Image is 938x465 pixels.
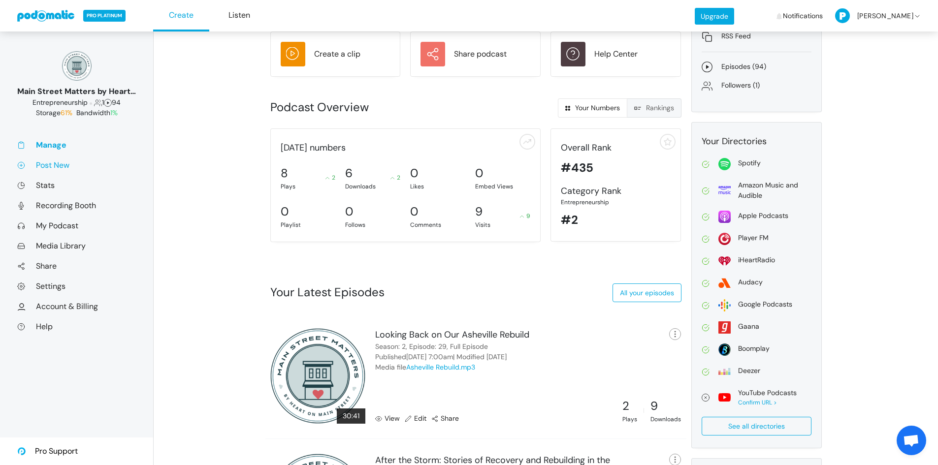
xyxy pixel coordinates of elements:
[718,299,731,311] img: google-2dbf3626bd965f54f93204bbf7eeb1470465527e396fa5b4ad72d911f40d0c40.svg
[281,182,336,191] div: Plays
[561,42,671,66] a: Help Center
[390,173,400,182] div: 2
[650,397,681,415] div: 9
[718,277,731,289] img: audacy-5d0199fadc8dc77acc7c395e9e27ef384d0cbdead77bf92d3603ebf283057071.svg
[702,277,811,289] a: Audacy
[738,398,797,407] div: Confirm URL >
[738,299,792,310] div: Google Podcasts
[405,413,426,424] a: Edit
[420,42,530,66] a: Share podcast
[702,158,811,170] a: Spotify
[718,366,731,378] img: deezer-17854ec532559b166877d7d89d3279c345eec2f597ff2478aebf0db0746bb0cd.svg
[153,0,209,31] a: Create
[94,98,102,107] span: Followers
[17,220,136,231] a: My Podcast
[475,203,483,220] div: 9
[281,220,336,229] div: Playlist
[475,182,530,191] div: Embed Views
[627,98,681,118] a: Rankings
[17,160,136,170] a: Post New
[475,164,483,182] div: 0
[17,140,136,150] a: Manage
[718,391,731,403] img: youtube-a762549b032a4d8d7c7d8c7d6f94e90d57091a29b762dad7ef63acd86806a854.svg
[561,185,671,198] div: Category Rank
[702,211,811,223] a: Apple Podcasts
[702,80,811,91] a: Followers (1)
[110,108,118,117] span: 1%
[738,343,770,354] div: Boomplay
[702,135,811,148] div: Your Directories
[76,108,118,117] span: Bandwidth
[702,31,811,42] a: RSS Feed
[281,164,288,182] div: 8
[61,108,72,117] span: 61%
[17,281,136,291] a: Settings
[17,86,136,97] div: Main Street Matters by Heart on [GEOGRAPHIC_DATA]
[738,366,760,376] div: Deezer
[835,8,850,23] img: P-50-ab8a3cff1f42e3edaa744736fdbd136011fc75d0d07c0e6946c3d5a70d29199b.png
[270,283,385,301] div: Your Latest Episodes
[270,328,366,424] img: 300x300_17130234.png
[718,184,731,196] img: amazon-69639c57110a651e716f65801135d36e6b1b779905beb0b1c95e1d99d62ebab9.svg
[783,1,823,31] span: Notifications
[520,212,530,220] div: 9
[622,415,637,424] div: Plays
[83,10,126,22] span: PRO PLATINUM
[17,97,136,108] div: 1 94
[270,98,471,116] div: Podcast Overview
[738,321,759,332] div: Gaana
[17,321,136,332] a: Help
[561,198,671,207] div: Entrepreneurship
[345,220,400,229] div: Follows
[738,211,788,221] div: Apple Podcasts
[337,408,365,424] div: 30:41
[36,108,74,117] span: Storage
[738,180,811,201] div: Amazon Music and Audible
[345,164,353,182] div: 6
[17,437,78,465] a: Pro Support
[375,352,507,362] div: Published | Modified [DATE]
[738,388,797,398] div: YouTube Podcasts
[17,301,136,311] a: Account & Billing
[702,255,811,267] a: iHeartRadio
[857,1,913,31] span: [PERSON_NAME]
[345,182,400,191] div: Downloads
[695,8,734,25] a: Upgrade
[561,159,671,177] div: #435
[276,141,536,155] div: [DATE] numbers
[702,366,811,378] a: Deezer
[718,211,731,223] img: apple-26106266178e1f815f76c7066005aa6211188c2910869e7447b8cdd3a6512788.svg
[702,388,811,407] a: YouTube Podcasts Confirm URL >
[345,203,353,220] div: 0
[475,220,530,229] div: Visits
[594,48,638,60] div: Help Center
[738,233,769,243] div: Player FM
[375,341,488,352] div: Season: 2, Episode: 29, Full Episode
[622,397,637,415] div: 2
[281,203,289,220] div: 0
[718,233,731,245] img: player_fm-2f731f33b7a5920876a6a59fec1291611fade0905d687326e1933154b96d4679.svg
[375,328,529,341] div: Looking Back on Our Asheville Rebuild
[104,98,112,107] span: Episodes
[702,233,811,245] a: Player FM
[702,417,811,435] a: See all directories
[410,220,465,229] div: Comments
[17,180,136,190] a: Stats
[406,363,475,372] a: Asheville Rebuild.mp3
[410,182,465,191] div: Likes
[17,241,136,251] a: Media Library
[613,283,681,302] a: All your episodes
[558,98,627,118] a: Your Numbers
[561,211,671,229] div: #2
[410,164,418,182] div: 0
[718,343,731,356] img: boomplay-2b96be17c781bb6067f62690a2aa74937c828758cf5668dffdf1db111eff7552.svg
[325,173,335,182] div: 2
[643,406,645,415] div: |
[702,299,811,311] a: Google Podcasts
[702,180,811,201] a: Amazon Music and Audible
[650,415,681,424] div: Downloads
[702,321,811,334] a: Gaana
[702,343,811,356] a: Boomplay
[211,0,267,31] a: Listen
[281,42,390,66] a: Create a clip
